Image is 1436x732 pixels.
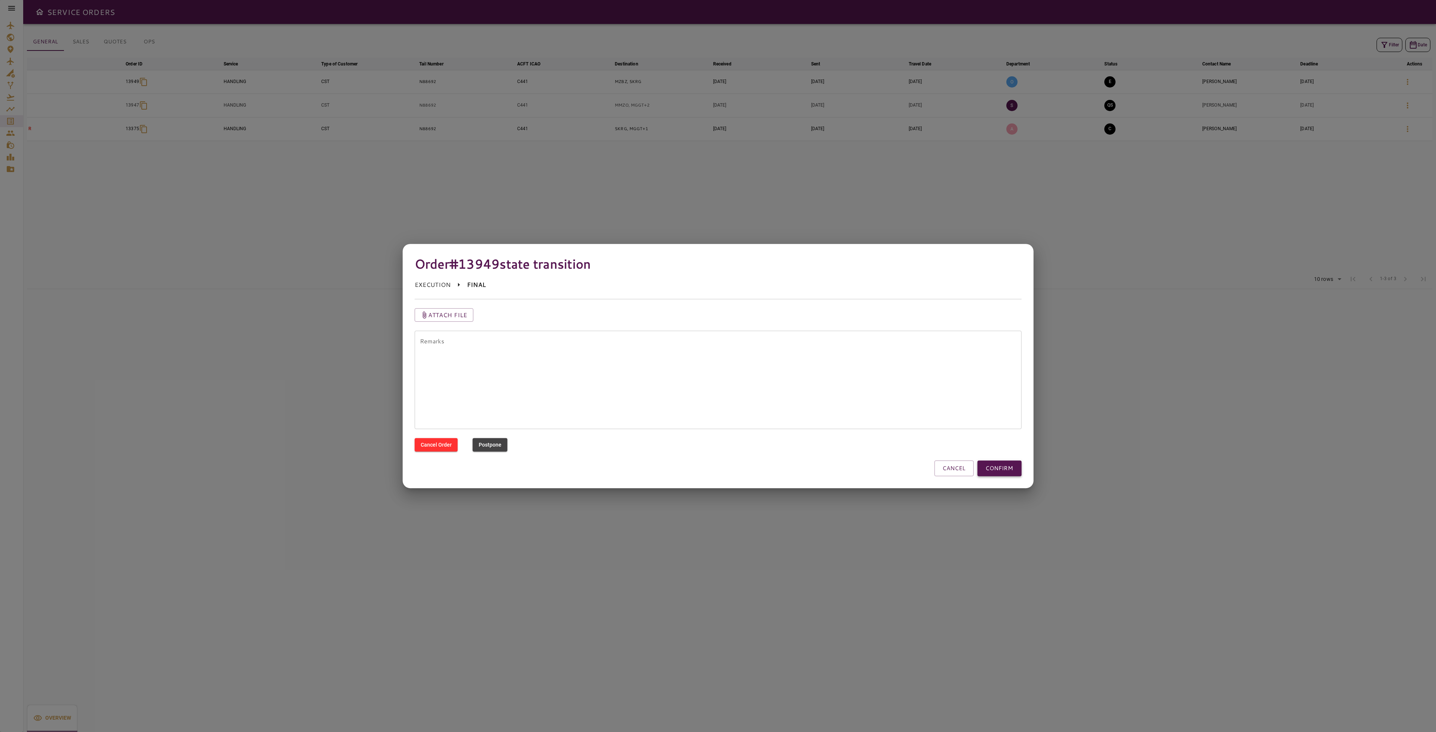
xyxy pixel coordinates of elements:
p: EXECUTION [415,281,451,290]
p: FINAL [467,281,486,290]
p: Attach file [428,310,467,319]
button: CANCEL [934,460,973,476]
button: Attach file [415,308,473,322]
button: Cancel Order [415,438,458,452]
button: Postpone [473,438,507,452]
button: CONFIRM [977,460,1021,476]
h4: Order #13949 state transition [415,256,1022,272]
